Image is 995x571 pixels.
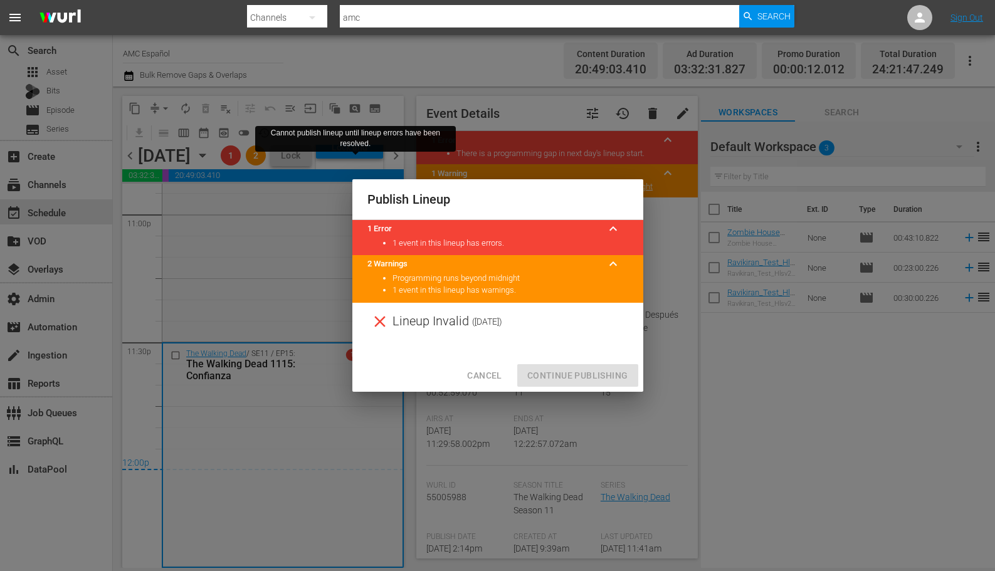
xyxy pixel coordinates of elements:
[260,128,451,149] div: Cannot publish lineup until lineup errors have been resolved.
[598,214,628,244] button: keyboard_arrow_up
[606,256,621,271] span: keyboard_arrow_up
[950,13,983,23] a: Sign Out
[367,189,628,209] h2: Publish Lineup
[606,221,621,236] span: keyboard_arrow_up
[457,364,512,387] button: Cancel
[352,303,643,340] div: Lineup Invalid
[367,223,598,235] title: 1 Error
[472,312,502,331] span: ( [DATE] )
[30,3,90,33] img: ans4CAIJ8jUAAAAAAAAAAAAAAAAAAAAAAAAgQb4GAAAAAAAAAAAAAAAAAAAAAAAAJMjXAAAAAAAAAAAAAAAAAAAAAAAAgAT5G...
[392,273,628,285] li: Programming runs beyond midnight
[392,238,628,249] li: 1 event in this lineup has errors.
[598,249,628,279] button: keyboard_arrow_up
[8,10,23,25] span: menu
[392,285,628,296] li: 1 event in this lineup has warnings.
[757,5,791,28] span: Search
[367,258,598,270] title: 2 Warnings
[467,368,502,384] span: Cancel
